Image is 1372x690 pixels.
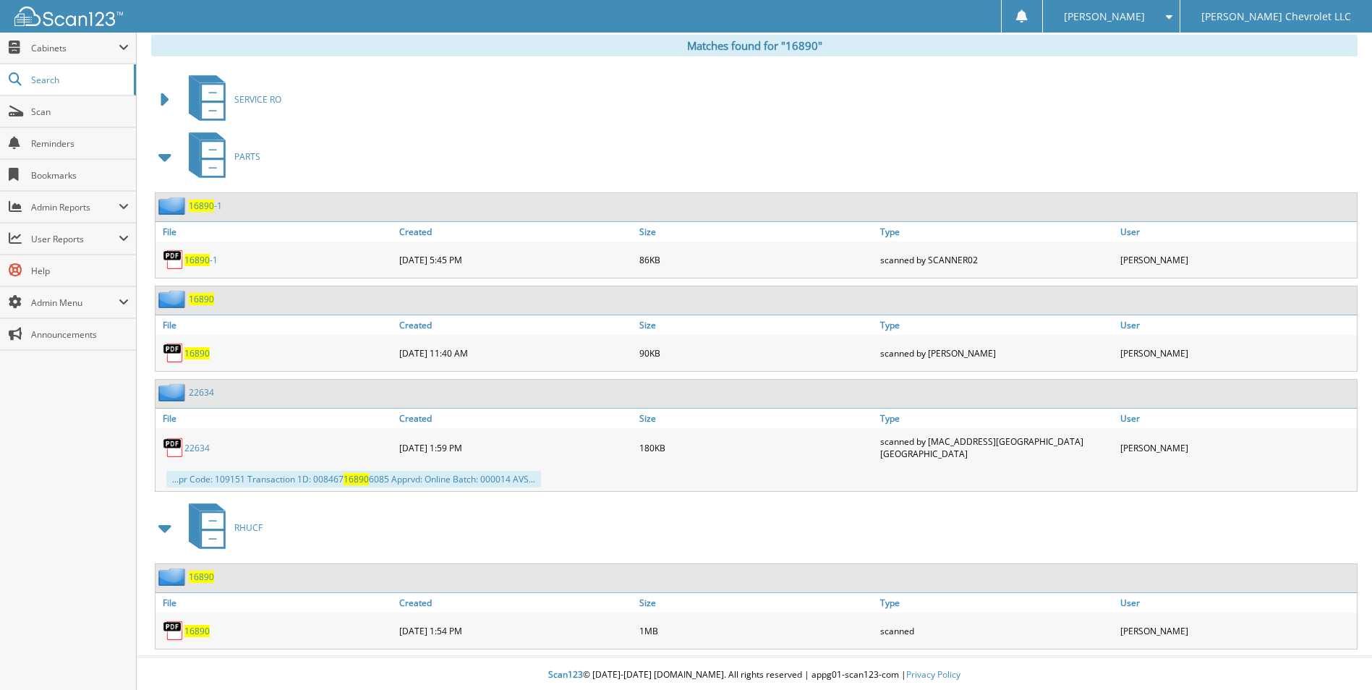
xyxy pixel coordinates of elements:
[14,7,123,26] img: scan123-logo-white.svg
[31,233,119,245] span: User Reports
[636,245,876,274] div: 86KB
[396,245,636,274] div: [DATE] 5:45 PM
[184,347,210,359] a: 16890
[155,222,396,242] a: File
[180,128,260,185] a: PARTS
[155,409,396,428] a: File
[636,409,876,428] a: Size
[548,668,583,681] span: Scan123
[396,616,636,645] div: [DATE] 1:54 PM
[31,106,129,118] span: Scan
[189,200,214,212] span: 16890
[31,265,129,277] span: Help
[1117,315,1357,335] a: User
[636,593,876,613] a: Size
[151,35,1358,56] div: Matches found for "16890"
[234,150,260,163] span: PARTS
[180,499,263,556] a: RHUCF
[396,432,636,464] div: [DATE] 1:59 PM
[877,315,1117,335] a: Type
[184,254,210,266] span: 16890
[31,169,129,182] span: Bookmarks
[155,593,396,613] a: File
[158,383,189,401] img: folder2.png
[1064,12,1145,21] span: [PERSON_NAME]
[1117,245,1357,274] div: [PERSON_NAME]
[163,437,184,459] img: PDF.png
[877,432,1117,464] div: scanned by [MAC_ADDRESS][GEOGRAPHIC_DATA][GEOGRAPHIC_DATA]
[1117,409,1357,428] a: User
[877,222,1117,242] a: Type
[31,137,129,150] span: Reminders
[396,315,636,335] a: Created
[163,249,184,271] img: PDF.png
[155,315,396,335] a: File
[396,338,636,367] div: [DATE] 11:40 AM
[877,338,1117,367] div: scanned by [PERSON_NAME]
[396,409,636,428] a: Created
[1117,432,1357,464] div: [PERSON_NAME]
[636,616,876,645] div: 1MB
[636,338,876,367] div: 90KB
[166,471,541,487] div: ...pr Code: 109151 Transaction 1D: 008467 6085 Apprvd: Online Batch: 000014 AVS...
[636,222,876,242] a: Size
[31,297,119,309] span: Admin Menu
[1117,338,1357,367] div: [PERSON_NAME]
[158,568,189,586] img: folder2.png
[636,432,876,464] div: 180KB
[234,93,281,106] span: SERVICE RO
[184,625,210,637] a: 16890
[234,521,263,534] span: RHUCF
[31,74,127,86] span: Search
[1201,12,1351,21] span: [PERSON_NAME] Chevrolet LLC
[189,293,214,305] a: 16890
[31,201,119,213] span: Admin Reports
[189,200,222,212] a: 16890-1
[189,386,214,399] a: 22634
[31,328,129,341] span: Announcements
[877,409,1117,428] a: Type
[31,42,119,54] span: Cabinets
[1117,593,1357,613] a: User
[184,442,210,454] a: 22634
[396,593,636,613] a: Created
[180,71,281,128] a: SERVICE RO
[1117,616,1357,645] div: [PERSON_NAME]
[877,593,1117,613] a: Type
[158,290,189,308] img: folder2.png
[163,620,184,642] img: PDF.png
[158,197,189,215] img: folder2.png
[344,473,369,485] span: 16890
[636,315,876,335] a: Size
[877,616,1117,645] div: scanned
[396,222,636,242] a: Created
[906,668,960,681] a: Privacy Policy
[1117,222,1357,242] a: User
[189,571,214,583] a: 16890
[163,342,184,364] img: PDF.png
[877,245,1117,274] div: scanned by SCANNER02
[1300,621,1372,690] iframe: Chat Widget
[184,254,218,266] a: 16890-1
